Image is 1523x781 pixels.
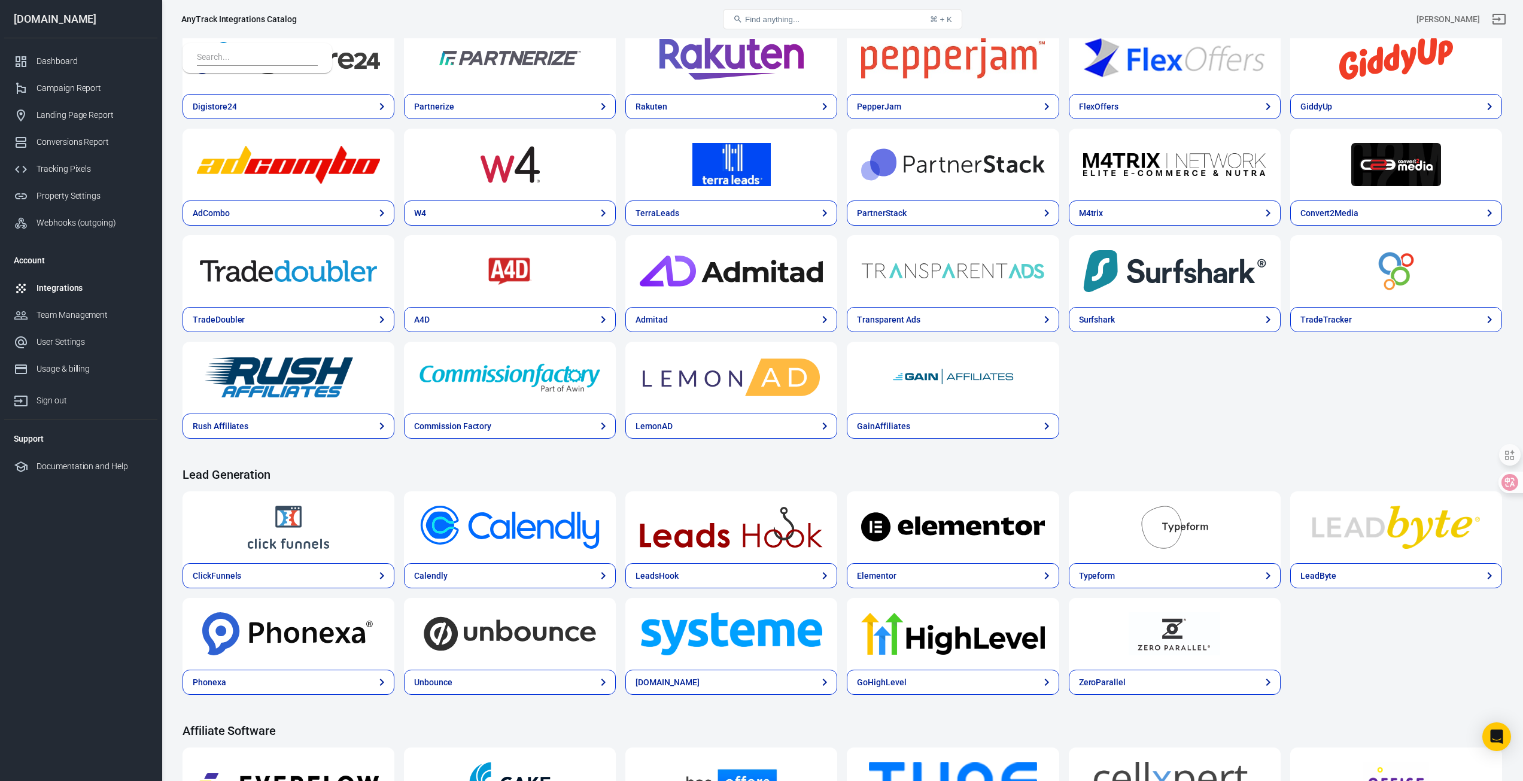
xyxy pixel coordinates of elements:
div: Admitad [636,314,668,326]
img: ZeroParallel [1083,612,1266,655]
img: W4 [418,143,601,186]
div: A4D [414,314,430,326]
div: Surfshark [1079,314,1115,326]
div: AnyTrack Integrations Catalog [181,13,297,25]
a: Unbounce [404,598,616,670]
a: Rakuten [625,94,837,119]
div: Team Management [37,309,148,321]
div: Campaign Report [37,82,148,95]
a: PepperJam [847,94,1059,119]
a: Dashboard [4,48,157,75]
div: LeadsHook [636,570,679,582]
div: TerraLeads [636,207,679,220]
div: Unbounce [414,676,452,689]
img: LemonAD [640,356,823,399]
a: User Settings [4,329,157,355]
a: Partnerize [404,94,616,119]
a: Convert2Media [1290,129,1502,200]
div: PepperJam [857,101,901,113]
div: Property Settings [37,190,148,202]
h4: Affiliate Software [183,724,1502,738]
img: Systeme.io [640,612,823,655]
img: TradeTracker [1305,250,1488,293]
div: Documentation and Help [37,460,148,473]
a: Typeform [1069,491,1281,563]
img: LeadByte [1305,506,1488,549]
div: Sign out [37,394,148,407]
div: Typeform [1079,570,1115,582]
img: Convert2Media [1305,143,1488,186]
div: Commission Factory [414,420,491,433]
a: GiddyUp [1290,94,1502,119]
a: Tracking Pixels [4,156,157,183]
input: Search... [197,50,313,66]
a: LeadsHook [625,491,837,563]
img: A4D [418,250,601,293]
div: ClickFunnels [193,570,241,582]
div: User Settings [37,336,148,348]
div: Elementor [857,570,896,582]
a: Unbounce [404,670,616,695]
a: Convert2Media [1290,200,1502,226]
a: Integrations [4,275,157,302]
div: Calendly [414,570,448,582]
img: Elementor [861,506,1044,549]
div: TradeDoubler [193,314,245,326]
div: LeadByte [1300,570,1337,582]
div: [DOMAIN_NAME] [4,14,157,25]
a: Landing Page Report [4,102,157,129]
a: ClickFunnels [183,563,394,588]
a: TradeTracker [1290,307,1502,332]
button: Find anything...⌘ + K [723,9,962,29]
img: M4trix [1083,143,1266,186]
a: LemonAD [625,342,837,414]
a: Admitad [625,235,837,307]
div: Open Intercom Messenger [1482,722,1511,751]
a: Calendly [404,491,616,563]
a: TradeTracker [1290,235,1502,307]
a: LeadsHook [625,563,837,588]
img: ClickFunnels [197,506,380,549]
a: GoHighLevel [847,598,1059,670]
div: Landing Page Report [37,109,148,121]
img: Rakuten [640,37,823,80]
a: M4trix [1069,129,1281,200]
div: Digistore24 [193,101,236,113]
div: ⌘ + K [930,15,952,24]
a: TerraLeads [625,129,837,200]
a: W4 [404,129,616,200]
a: TerraLeads [625,200,837,226]
li: Support [4,424,157,453]
a: Partnerize [404,22,616,94]
img: GoHighLevel [861,612,1044,655]
div: LemonAD [636,420,673,433]
div: Rush Affiliates [193,420,248,433]
a: ClickFunnels [183,491,394,563]
img: Calendly [418,506,601,549]
div: GiddyUp [1300,101,1333,113]
a: [DOMAIN_NAME] [625,670,837,695]
div: Transparent Ads [857,314,920,326]
a: A4D [404,235,616,307]
a: Transparent Ads [847,307,1059,332]
a: Usage & billing [4,355,157,382]
a: Rush Affiliates [183,414,394,439]
a: LeadByte [1290,563,1502,588]
img: Phonexa [197,612,380,655]
a: Systeme.io [625,598,837,670]
div: Dashboard [37,55,148,68]
a: AdCombo [183,129,394,200]
span: Find anything... [745,15,800,24]
a: FlexOffers [1069,22,1281,94]
a: PartnerStack [847,200,1059,226]
img: Surfshark [1083,250,1266,293]
a: A4D [404,307,616,332]
img: PartnerStack [861,143,1044,186]
img: TerraLeads [640,143,823,186]
div: M4trix [1079,207,1104,220]
img: Commission Factory [418,356,601,399]
a: Commission Factory [404,414,616,439]
a: Phonexa [183,598,394,670]
a: Elementor [847,491,1059,563]
img: Transparent Ads [861,250,1044,293]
